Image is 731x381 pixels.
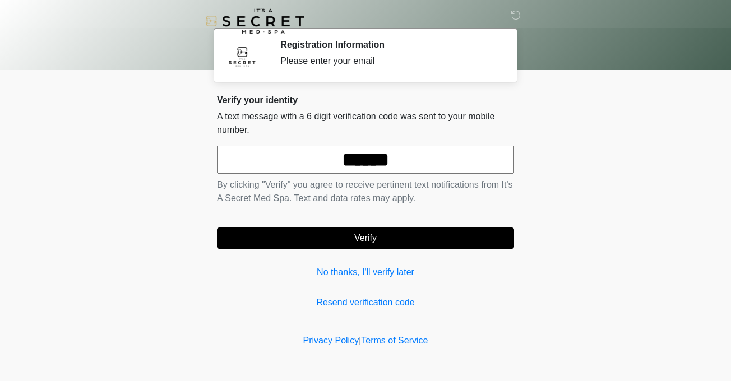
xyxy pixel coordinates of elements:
[217,227,514,249] button: Verify
[217,178,514,205] p: By clicking "Verify" you agree to receive pertinent text notifications from It's A Secret Med Spa...
[303,336,359,345] a: Privacy Policy
[280,39,497,50] h2: Registration Information
[217,296,514,309] a: Resend verification code
[280,54,497,68] div: Please enter your email
[217,110,514,137] p: A text message with a 6 digit verification code was sent to your mobile number.
[217,266,514,279] a: No thanks, I'll verify later
[361,336,428,345] a: Terms of Service
[217,95,514,105] h2: Verify your identity
[359,336,361,345] a: |
[206,8,304,34] img: It's A Secret Med Spa Logo
[225,39,259,73] img: Agent Avatar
